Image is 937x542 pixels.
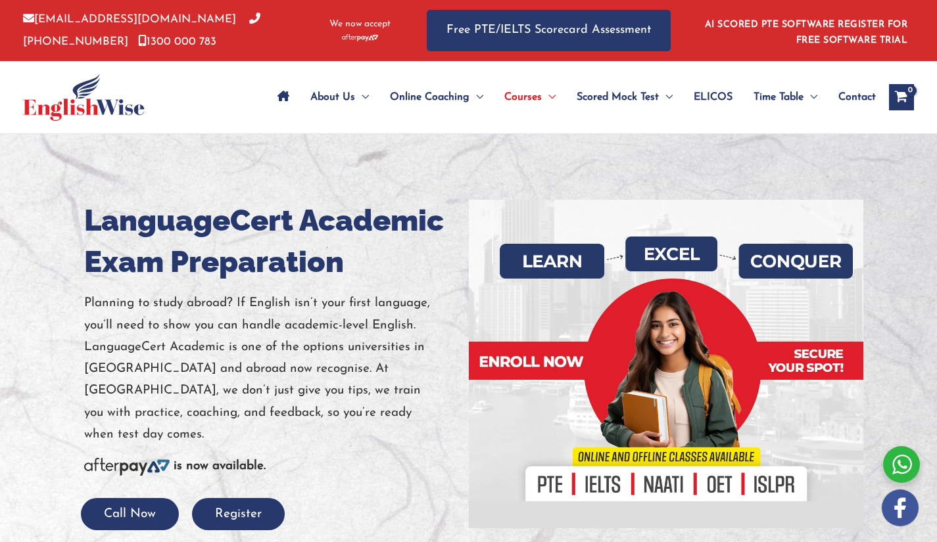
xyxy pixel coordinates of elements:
a: About UsMenu Toggle [300,74,379,120]
span: Menu Toggle [469,74,483,120]
a: Time TableMenu Toggle [743,74,828,120]
span: Time Table [754,74,804,120]
span: Contact [838,74,876,120]
span: Online Coaching [390,74,469,120]
a: CoursesMenu Toggle [494,74,566,120]
a: 1300 000 783 [138,36,216,47]
img: Afterpay-Logo [84,458,170,476]
img: Afterpay-Logo [342,34,378,41]
a: Contact [828,74,876,120]
button: Register [192,498,285,530]
span: We now accept [329,18,391,31]
a: Register [192,508,285,520]
a: [PHONE_NUMBER] [23,14,260,47]
span: Menu Toggle [355,74,369,120]
a: Scored Mock TestMenu Toggle [566,74,683,120]
span: Scored Mock Test [577,74,659,120]
a: Online CoachingMenu Toggle [379,74,494,120]
h1: LanguageCert Academic Exam Preparation [84,200,459,282]
aside: Header Widget 1 [697,9,914,52]
img: cropped-ew-logo [23,74,145,121]
span: Menu Toggle [659,74,673,120]
img: white-facebook.png [882,489,919,526]
nav: Site Navigation: Main Menu [267,74,876,120]
span: About Us [310,74,355,120]
span: Menu Toggle [804,74,817,120]
a: AI SCORED PTE SOFTWARE REGISTER FOR FREE SOFTWARE TRIAL [705,20,908,45]
a: ELICOS [683,74,743,120]
button: Call Now [81,498,179,530]
p: Planning to study abroad? If English isn’t your first language, you’ll need to show you can handl... [84,292,459,445]
span: Courses [504,74,542,120]
span: ELICOS [694,74,733,120]
a: [EMAIL_ADDRESS][DOMAIN_NAME] [23,14,236,25]
a: Call Now [81,508,179,520]
b: is now available. [174,460,266,472]
a: Free PTE/IELTS Scorecard Assessment [427,10,671,51]
span: Menu Toggle [542,74,556,120]
a: View Shopping Cart, empty [889,84,914,110]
